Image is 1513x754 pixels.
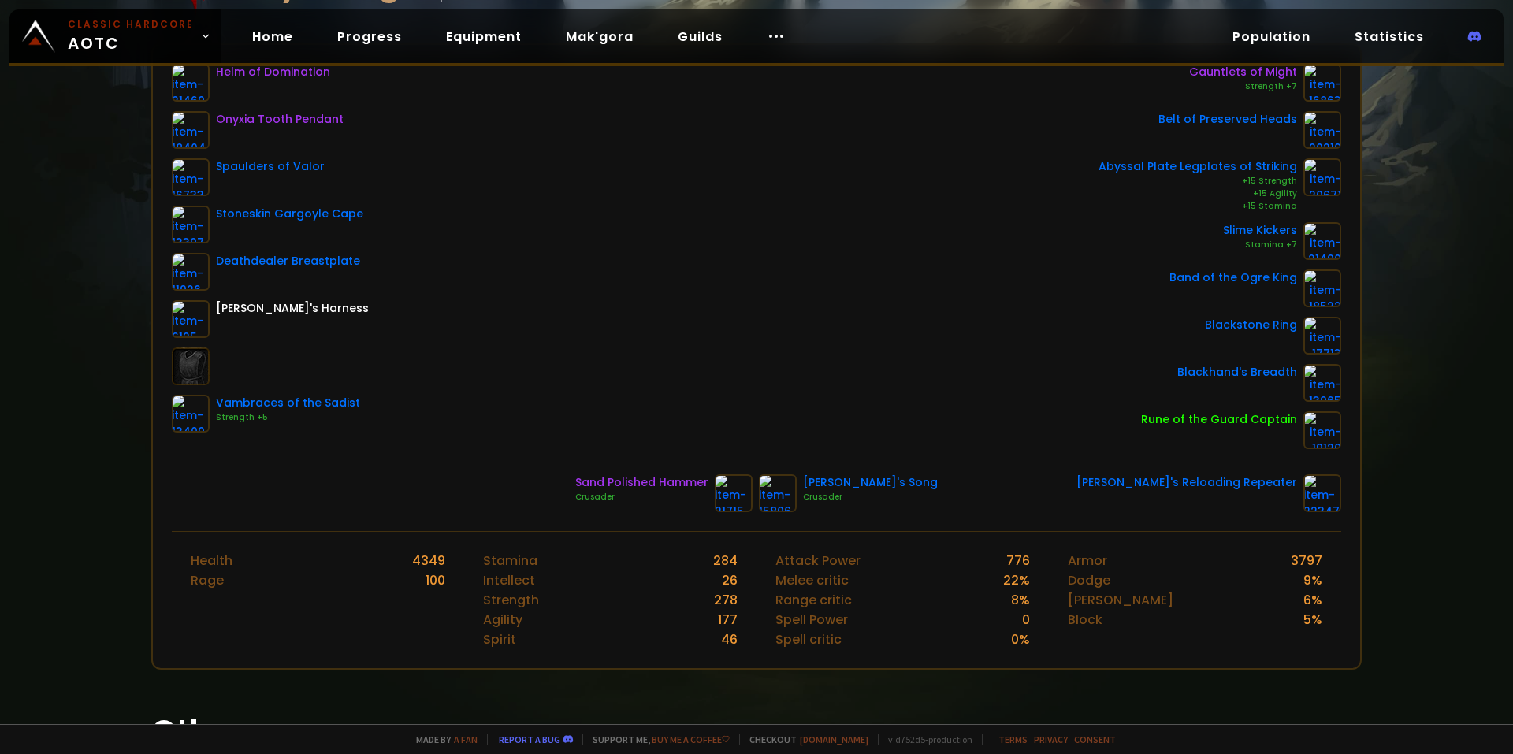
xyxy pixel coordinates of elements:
a: Statistics [1342,20,1437,53]
div: [PERSON_NAME]'s Harness [216,300,369,317]
a: a fan [454,734,478,745]
div: +15 Agility [1099,188,1297,200]
div: 0 % [1011,630,1030,649]
img: item-13965 [1303,364,1341,402]
a: Equipment [433,20,534,53]
img: item-20216 [1303,111,1341,149]
div: Strength [483,590,539,610]
div: 22 % [1003,570,1030,590]
div: Blackstone Ring [1205,317,1297,333]
span: Support me, [582,734,730,745]
div: Spirit [483,630,516,649]
img: item-15806 [759,474,797,512]
div: Agility [483,610,522,630]
a: Guilds [665,20,735,53]
div: Rune of the Guard Captain [1141,411,1297,428]
img: item-21490 [1303,222,1341,260]
div: 0 [1022,610,1030,630]
div: 278 [714,590,738,610]
div: 3797 [1291,551,1322,570]
a: Buy me a coffee [652,734,730,745]
span: v. d752d5 - production [878,734,972,745]
span: AOTC [68,17,194,55]
div: Strength +7 [1189,80,1297,93]
div: Rage [191,570,224,590]
div: 6 % [1303,590,1322,610]
a: Progress [325,20,414,53]
div: Armor [1068,551,1107,570]
div: 26 [722,570,738,590]
div: Spell Power [775,610,848,630]
div: Spell critic [775,630,842,649]
img: item-17713 [1303,317,1341,355]
div: Intellect [483,570,535,590]
div: Range critic [775,590,852,610]
div: Melee critic [775,570,849,590]
div: Helm of Domination [216,64,330,80]
div: [PERSON_NAME]'s Song [803,474,938,491]
div: 284 [713,551,738,570]
img: item-22347 [1303,474,1341,512]
div: 46 [721,630,738,649]
div: 9 % [1303,570,1322,590]
a: Population [1220,20,1323,53]
a: Classic HardcoreAOTC [9,9,221,63]
div: Belt of Preserved Heads [1158,111,1297,128]
div: Dodge [1068,570,1110,590]
img: item-20671 [1303,158,1341,196]
small: Classic Hardcore [68,17,194,32]
div: Blackhand's Breadth [1177,364,1297,381]
img: item-16863 [1303,64,1341,102]
img: item-16733 [172,158,210,196]
div: Strength +5 [216,411,360,424]
div: 100 [426,570,445,590]
div: +15 Strength [1099,175,1297,188]
div: Vambraces of the Sadist [216,395,360,411]
img: item-13397 [172,206,210,243]
div: 177 [718,610,738,630]
a: Home [240,20,306,53]
div: 776 [1006,551,1030,570]
a: [DOMAIN_NAME] [800,734,868,745]
div: Deathdealer Breastplate [216,253,360,269]
a: Mak'gora [553,20,646,53]
div: Stoneskin Gargoyle Cape [216,206,363,222]
div: Crusader [803,491,938,503]
div: Block [1068,610,1102,630]
div: Crusader [575,491,708,503]
img: item-19120 [1303,411,1341,449]
div: Onyxia Tooth Pendant [216,111,344,128]
div: Slime Kickers [1223,222,1297,239]
div: Gauntlets of Might [1189,64,1297,80]
div: +15 Stamina [1099,200,1297,213]
img: item-11926 [172,253,210,291]
div: Stamina [483,551,537,570]
img: item-21460 [172,64,210,102]
div: Abyssal Plate Legplates of Striking [1099,158,1297,175]
img: item-18404 [172,111,210,149]
div: Health [191,551,232,570]
span: Checkout [739,734,868,745]
div: 4349 [412,551,445,570]
div: Stamina +7 [1223,239,1297,251]
div: 8 % [1011,590,1030,610]
a: Report a bug [499,734,560,745]
div: [PERSON_NAME]'s Reloading Repeater [1076,474,1297,491]
div: Spaulders of Valor [216,158,325,175]
img: item-13400 [172,395,210,433]
div: Attack Power [775,551,861,570]
span: Made by [407,734,478,745]
img: item-18522 [1303,269,1341,307]
img: item-6125 [172,300,210,338]
img: item-21715 [715,474,753,512]
a: Terms [998,734,1028,745]
div: 5 % [1303,610,1322,630]
a: Consent [1074,734,1116,745]
a: Privacy [1034,734,1068,745]
div: Band of the Ogre King [1169,269,1297,286]
div: Sand Polished Hammer [575,474,708,491]
div: [PERSON_NAME] [1068,590,1173,610]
